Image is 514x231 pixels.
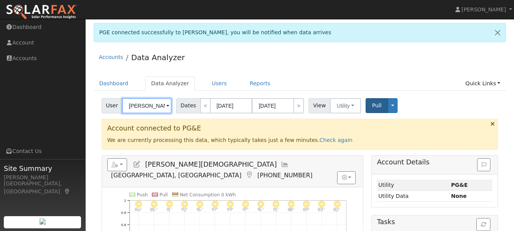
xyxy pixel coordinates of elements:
[102,98,123,113] span: User
[150,201,157,207] i: 8/05 - Clear
[451,182,468,188] strong: ID: 17190169, authorized: 08/18/25
[258,172,313,179] span: [PHONE_NUMBER]
[451,193,467,199] strong: None
[377,191,450,202] td: Utility Data
[285,207,298,211] p: 88°
[318,201,325,207] i: 8/16 - Clear
[224,207,236,211] p: 99°
[331,207,343,211] p: 82°
[334,201,341,207] i: 8/17 - Clear
[303,201,310,207] i: 8/15 - Clear
[476,218,490,231] button: Refresh
[132,207,145,211] p: 84°
[461,6,506,13] span: [PERSON_NAME]
[102,119,498,150] div: We are currently processing this data, which typically takes just a few minutes.
[212,201,218,207] i: 8/09 - Clear
[460,76,506,91] a: Quick Links
[490,23,506,42] a: Close
[131,53,185,62] a: Data Analyzer
[377,218,492,226] h5: Tasks
[94,23,506,42] div: PGE connected successfully to [PERSON_NAME], you will be notified when data arrives
[288,201,295,207] i: 8/14 - Clear
[181,201,188,207] i: 8/07 - Clear
[309,98,330,113] span: View
[180,192,236,197] text: Net Consumption 0 kWh
[176,98,201,113] span: Dates
[244,76,276,91] a: Reports
[194,207,206,211] p: 95°
[301,207,313,211] p: 89°
[121,223,126,227] text: 0.8
[255,207,267,211] p: 95°
[6,4,77,20] img: SolarFax
[107,124,493,132] h3: Account connected to PG&E
[270,207,282,211] p: 91°
[257,201,264,207] i: 8/12 - Clear
[163,207,175,211] p: 91°
[64,188,71,194] a: Map
[196,201,203,207] i: 8/08 - Clear
[366,98,388,113] button: Pull
[242,201,249,207] i: 8/11 - Clear
[227,201,234,207] i: 8/10 - Clear
[239,207,251,211] p: 97°
[94,76,134,91] a: Dashboard
[209,207,221,211] p: 97°
[133,161,141,168] a: Edit User (35703)
[320,137,353,143] a: Check again
[377,180,450,191] td: Utility
[40,218,46,225] img: retrieve
[124,198,126,202] text: 1
[111,172,242,179] span: [GEOGRAPHIC_DATA], [GEOGRAPHIC_DATA]
[4,163,81,174] span: Site Summary
[281,161,289,168] a: Multi-Series Graph
[166,201,173,207] i: 8/06 - Clear
[4,174,81,182] div: [PERSON_NAME]
[178,207,191,211] p: 92°
[122,98,172,113] input: Select a User
[145,161,277,168] span: [PERSON_NAME][DEMOGRAPHIC_DATA]
[4,180,81,196] div: [GEOGRAPHIC_DATA], [GEOGRAPHIC_DATA]
[273,201,280,207] i: 8/13 - Clear
[245,171,254,179] a: Map
[293,98,304,113] a: >
[372,102,382,108] span: Pull
[316,207,328,211] p: 83°
[377,158,492,166] h5: Account Details
[330,98,361,113] button: Utility
[200,98,211,113] a: <
[121,210,126,215] text: 0.9
[477,158,490,171] button: Issue History
[137,192,148,197] text: Push
[206,76,233,91] a: Users
[135,201,142,207] i: 8/04 - Clear
[159,192,167,197] text: Pull
[99,54,123,60] a: Accounts
[148,207,160,211] p: 85°
[145,76,195,91] a: Data Analyzer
